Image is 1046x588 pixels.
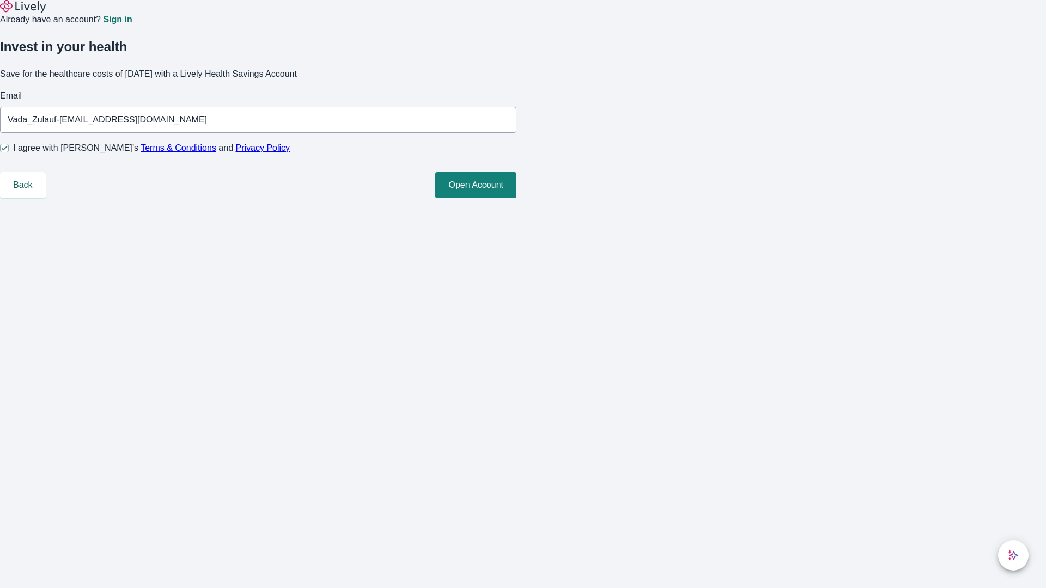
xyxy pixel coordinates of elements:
svg: Lively AI Assistant [1008,550,1019,561]
a: Sign in [103,15,132,24]
span: I agree with [PERSON_NAME]’s and [13,142,290,155]
a: Terms & Conditions [141,143,216,152]
button: chat [998,540,1029,571]
a: Privacy Policy [236,143,290,152]
button: Open Account [435,172,516,198]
